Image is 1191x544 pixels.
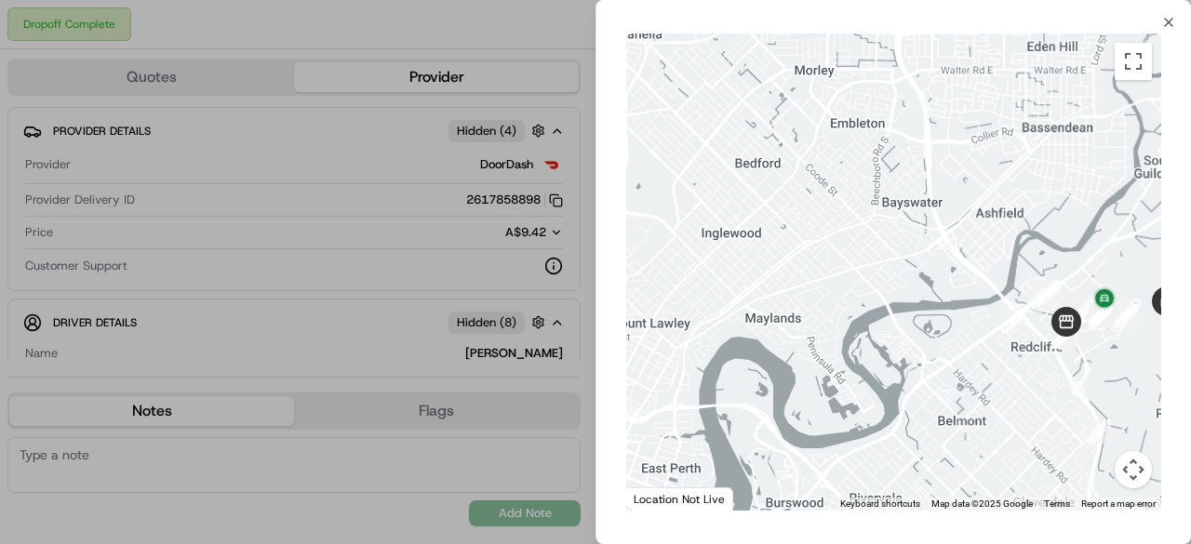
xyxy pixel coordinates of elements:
[1037,281,1062,305] div: 4
[1001,309,1025,333] div: 2
[1051,325,1076,349] div: 8
[840,498,920,511] button: Keyboard shortcuts
[1052,325,1077,349] div: 6
[1081,498,1156,509] a: Report a map error
[1115,451,1152,488] button: Map camera controls
[1115,43,1152,80] button: Toggle fullscreen view
[1089,303,1113,327] div: 12
[1089,304,1113,328] div: 13
[1025,288,1050,312] div: 5
[1087,419,1111,444] div: 1
[931,498,1033,509] span: Map data ©2025 Google
[626,487,733,511] div: Location Not Live
[1115,304,1139,328] div: 11
[1090,302,1114,326] div: 14
[631,486,692,511] img: Google
[1044,498,1070,509] a: Terms (opens in new tab)
[1117,299,1141,323] div: 10
[1035,280,1059,304] div: 3
[1076,295,1100,319] div: 9
[631,486,692,511] a: Open this area in Google Maps (opens a new window)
